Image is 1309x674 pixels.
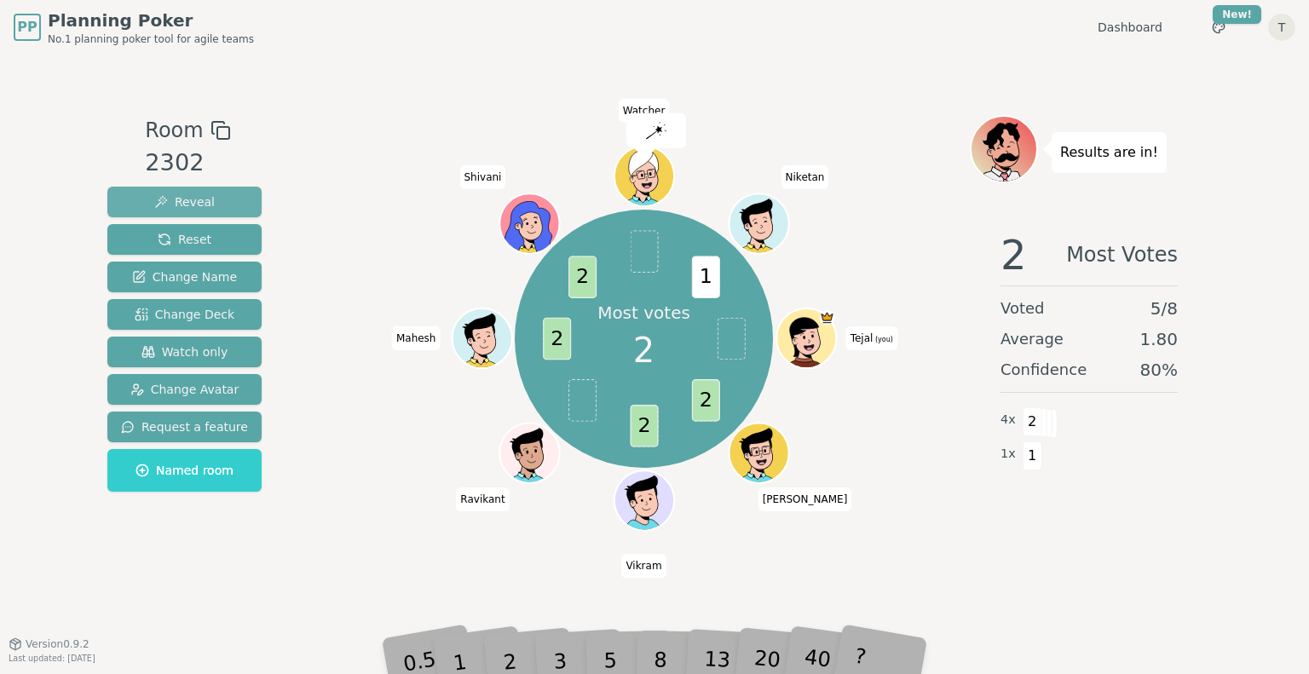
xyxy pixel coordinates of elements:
span: Confidence [1000,358,1087,382]
span: Change Avatar [130,381,239,398]
span: Version 0.9.2 [26,637,89,651]
span: 2 [543,318,571,360]
span: 4 x [1000,411,1016,429]
button: Change Deck [107,299,262,330]
span: Click to change your name [392,326,441,350]
button: Change Name [107,262,262,292]
span: 2 [630,405,658,447]
button: Version0.9.2 [9,637,89,651]
span: Named room [136,462,234,479]
span: 5 / 8 [1150,297,1178,320]
a: PPPlanning PokerNo.1 planning poker tool for agile teams [14,9,254,46]
span: 1 x [1000,445,1016,464]
button: T [1268,14,1295,41]
span: Click to change your name [781,165,829,189]
div: New! [1213,5,1261,24]
button: Reset [107,224,262,255]
button: Request a feature [107,412,262,442]
span: 2 [1023,407,1042,436]
span: Last updated: [DATE] [9,654,95,663]
button: Watch only [107,337,262,367]
span: 1.80 [1139,327,1178,351]
span: Average [1000,327,1064,351]
span: Click to change your name [619,99,670,123]
span: Click to change your name [846,326,897,350]
span: Click to change your name [460,165,506,189]
span: 2 [633,325,654,376]
span: Voted [1000,297,1045,320]
img: reveal [646,122,666,139]
span: Planning Poker [48,9,254,32]
span: Click to change your name [456,487,509,511]
p: Results are in! [1060,141,1158,164]
span: Change Name [132,268,237,285]
span: Reset [158,231,211,248]
span: 2 [1000,234,1027,275]
span: 1 [691,256,719,298]
span: Request a feature [121,418,248,435]
span: Most Votes [1066,234,1178,275]
span: Click to change your name [758,487,852,511]
div: 2302 [145,146,230,181]
span: Click to change your name [621,555,666,579]
span: No.1 planning poker tool for agile teams [48,32,254,46]
button: New! [1203,12,1234,43]
button: Click to change your avatar [778,310,834,366]
span: Tejal is the host [819,310,834,325]
span: Room [145,115,203,146]
span: Reveal [154,193,215,210]
p: Most votes [597,301,690,325]
button: Reveal [107,187,262,217]
span: Change Deck [135,306,234,323]
span: 2 [568,256,597,298]
button: Change Avatar [107,374,262,405]
span: Watch only [141,343,228,360]
a: Dashboard [1098,19,1162,36]
span: 1 [1023,441,1042,470]
span: 2 [691,379,719,422]
span: (you) [873,336,893,343]
span: PP [17,17,37,37]
button: Named room [107,449,262,492]
span: 80 % [1140,358,1178,382]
